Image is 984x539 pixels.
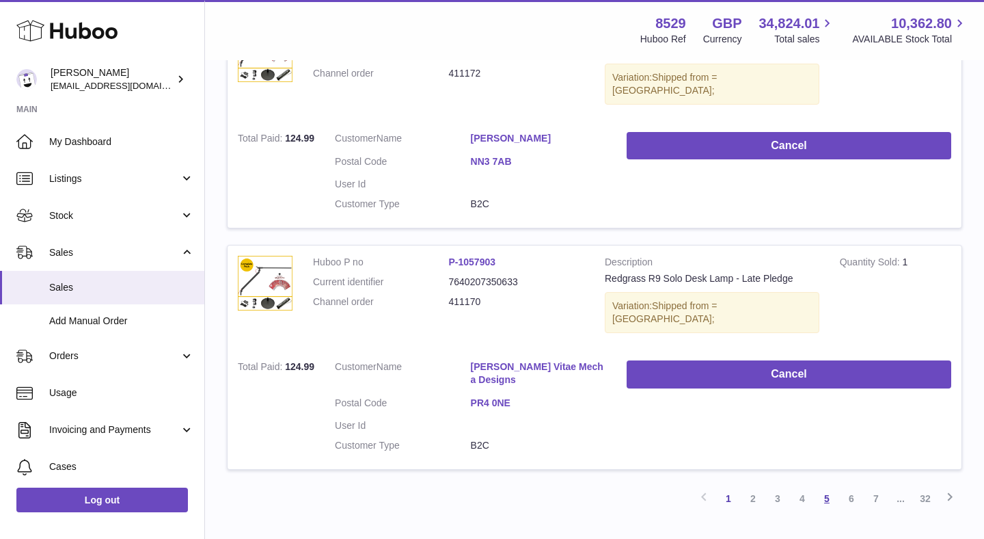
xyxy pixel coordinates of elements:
[335,397,471,413] dt: Postal Code
[449,257,496,267] a: P-1057903
[830,246,961,350] td: 1
[471,360,607,386] a: [PERSON_NAME] Vitae Mecha Designs
[335,419,471,432] dt: User Id
[49,172,180,185] span: Listings
[627,132,951,160] button: Cancel
[758,14,819,33] span: 34,824.01
[765,486,790,511] a: 3
[891,14,952,33] span: 10,362.80
[774,33,835,46] span: Total sales
[238,361,285,376] strong: Total Paid
[49,423,180,436] span: Invoicing and Payments
[471,439,607,452] dd: B2C
[815,486,839,511] a: 5
[852,33,968,46] span: AVAILABLE Stock Total
[471,155,607,168] a: NN3 7AB
[49,246,180,259] span: Sales
[703,33,742,46] div: Currency
[913,486,938,511] a: 32
[790,486,815,511] a: 4
[839,486,864,511] a: 6
[852,14,968,46] a: 10,362.80 AVAILABLE Stock Total
[335,360,471,390] dt: Name
[335,178,471,191] dt: User Id
[471,132,607,145] a: [PERSON_NAME]
[605,292,819,333] div: Variation:
[741,486,765,511] a: 2
[335,198,471,211] dt: Customer Type
[335,361,377,372] span: Customer
[864,486,888,511] a: 7
[313,276,449,289] dt: Current identifier
[51,66,174,92] div: [PERSON_NAME]
[16,69,37,90] img: admin@redgrass.ch
[830,17,961,122] td: 1
[627,360,951,389] button: Cancel
[16,488,188,512] a: Log out
[49,281,194,294] span: Sales
[888,486,913,511] span: ...
[335,132,471,148] dt: Name
[51,80,201,91] span: [EMAIL_ADDRESS][DOMAIN_NAME]
[612,300,717,324] span: Shipped from = [GEOGRAPHIC_DATA];
[655,14,686,33] strong: 8529
[49,460,194,473] span: Cases
[285,133,314,144] span: 124.99
[716,486,741,511] a: 1
[335,133,377,144] span: Customer
[640,33,686,46] div: Huboo Ref
[335,439,471,452] dt: Customer Type
[471,198,607,211] dd: B2C
[605,272,819,285] div: Redgrass R9 Solo Desk Lamp - Late Pledge
[49,386,194,399] span: Usage
[49,209,180,222] span: Stock
[313,67,449,80] dt: Channel order
[758,14,835,46] a: 34,824.01 Total sales
[471,397,607,410] a: PR4 0NE
[712,14,741,33] strong: GBP
[612,72,717,96] span: Shipped from = [GEOGRAPHIC_DATA];
[49,315,194,328] span: Add Manual Order
[449,295,585,308] dd: 411170
[238,256,292,311] img: Redgrass-R9-solo-desk-lamp-complete-pack.jpg
[449,67,585,80] dd: 411172
[285,361,314,372] span: 124.99
[238,133,285,147] strong: Total Paid
[49,135,194,148] span: My Dashboard
[449,276,585,289] dd: 7640207350633
[313,295,449,308] dt: Channel order
[49,350,180,363] span: Orders
[605,64,819,105] div: Variation:
[313,256,449,269] dt: Huboo P no
[335,155,471,172] dt: Postal Code
[605,256,819,272] strong: Description
[840,257,903,271] strong: Quantity Sold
